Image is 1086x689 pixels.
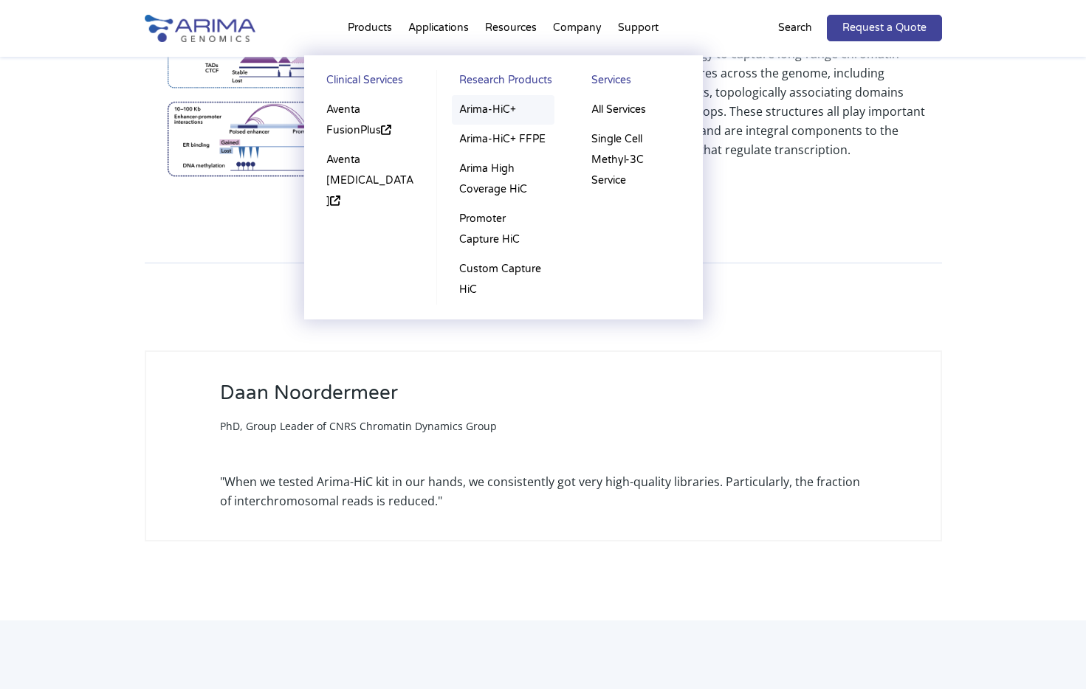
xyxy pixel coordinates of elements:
a: Single Cell Methyl-3C Service [584,125,687,195]
a: Aventa [MEDICAL_DATA] [319,145,422,216]
div: "When we tested Arima-HiC kit in our hands, we consistently got very high-quality libraries. Part... [220,472,867,510]
span: PhD, Group Leader of CNRS Chromatin Dynamics Group [220,419,497,433]
img: Arima-Genomics-logo [145,15,255,42]
a: Services [584,70,687,95]
p: Search [778,18,812,38]
h3: Daan Noordermeer [220,381,497,416]
a: Research Products [452,70,554,95]
a: Arima-HiC+ [452,95,554,125]
p: Use Arima Hi-C technology to capture long-range chromatin interactions and structures across the ... [565,44,941,159]
a: Promoter Capture HiC [452,204,554,255]
a: Aventa FusionPlus [319,95,422,145]
a: Clinical Services [319,70,422,95]
a: Custom Capture HiC [452,255,554,305]
a: Arima-HiC+ FFPE [452,125,554,154]
a: Arima High Coverage HiC [452,154,554,204]
a: Request a Quote [827,15,942,41]
a: All Services [584,95,687,125]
